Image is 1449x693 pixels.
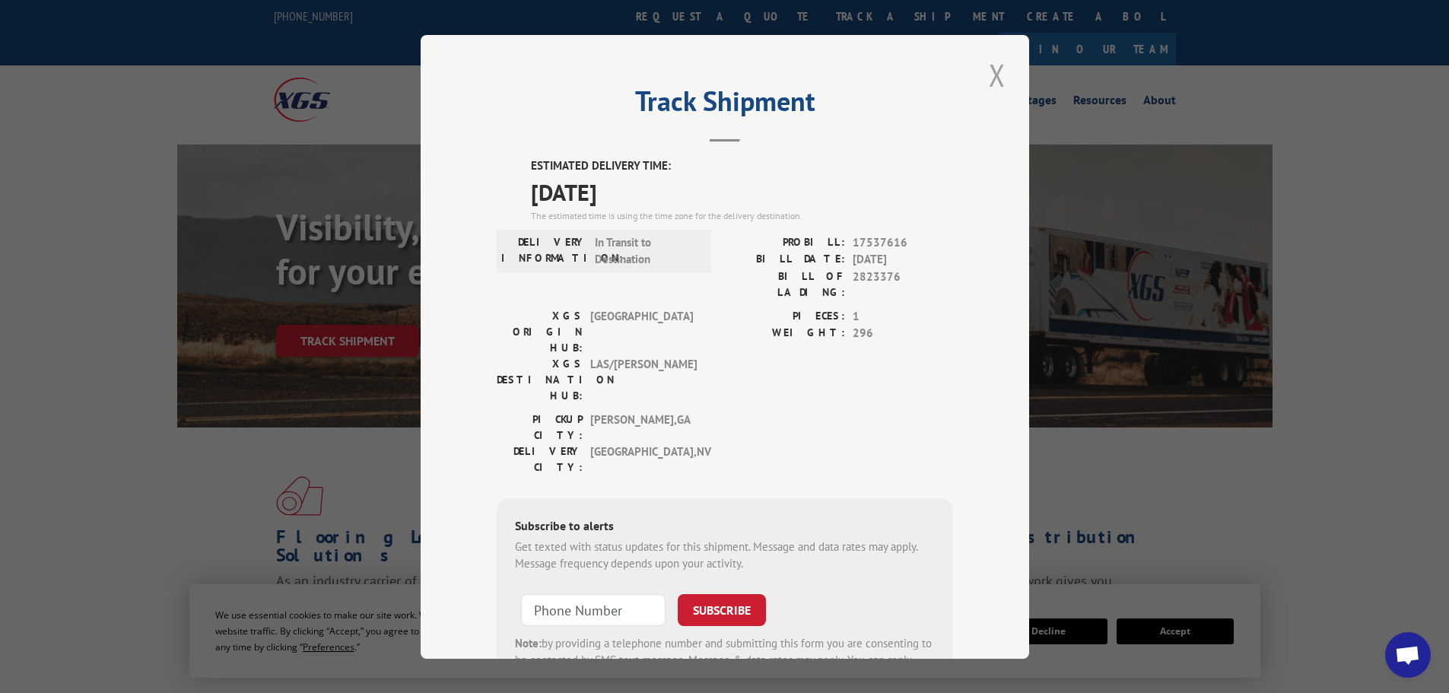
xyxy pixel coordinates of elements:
[515,634,935,686] div: by providing a telephone number and submitting this form you are consenting to be contacted by SM...
[497,307,583,355] label: XGS ORIGIN HUB:
[497,411,583,443] label: PICKUP CITY:
[501,234,587,268] label: DELIVERY INFORMATION:
[590,443,693,475] span: [GEOGRAPHIC_DATA] , NV
[515,538,935,572] div: Get texted with status updates for this shipment. Message and data rates may apply. Message frequ...
[725,251,845,269] label: BILL DATE:
[853,307,953,325] span: 1
[521,593,666,625] input: Phone Number
[853,325,953,342] span: 296
[590,355,693,403] span: LAS/[PERSON_NAME]
[515,635,542,650] strong: Note:
[725,268,845,300] label: BILL OF LADING:
[1385,632,1431,678] a: Open chat
[725,307,845,325] label: PIECES:
[497,355,583,403] label: XGS DESTINATION HUB:
[590,307,693,355] span: [GEOGRAPHIC_DATA]
[590,411,693,443] span: [PERSON_NAME] , GA
[984,54,1010,96] button: Close modal
[531,174,953,208] span: [DATE]
[497,91,953,119] h2: Track Shipment
[853,268,953,300] span: 2823376
[595,234,697,268] span: In Transit to Destination
[725,234,845,251] label: PROBILL:
[515,516,935,538] div: Subscribe to alerts
[678,593,766,625] button: SUBSCRIBE
[531,208,953,222] div: The estimated time is using the time zone for the delivery destination.
[497,443,583,475] label: DELIVERY CITY:
[725,325,845,342] label: WEIGHT:
[531,157,953,175] label: ESTIMATED DELIVERY TIME:
[853,251,953,269] span: [DATE]
[853,234,953,251] span: 17537616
